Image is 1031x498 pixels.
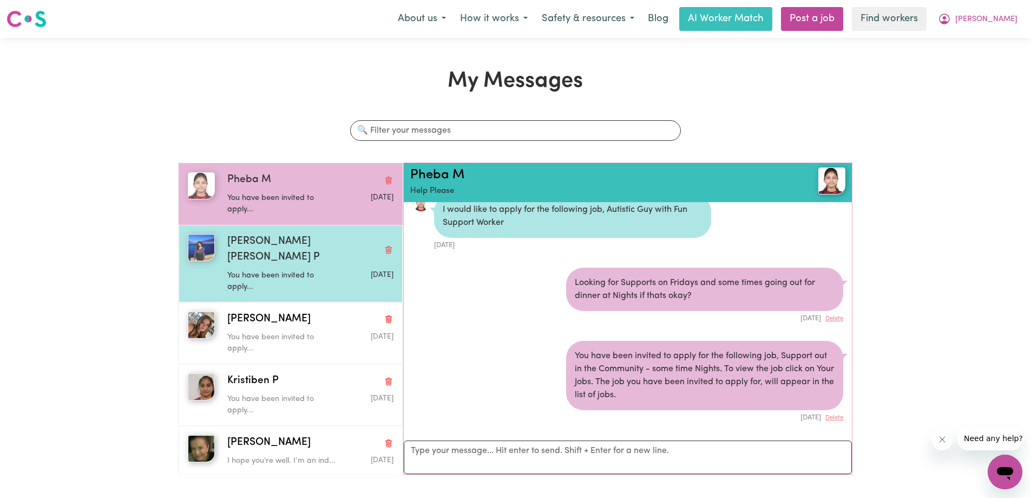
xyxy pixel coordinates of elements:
a: View Pheba M's profile [412,195,430,212]
a: AI Worker Match [679,7,772,31]
p: I hope you're well. I’m an ind... [227,455,338,467]
button: Delete conversation [384,243,393,257]
img: Kristiben P [188,373,215,400]
div: You have been invited to apply for the following job, Support out in the Community - some time Ni... [566,341,843,410]
h1: My Messages [178,68,852,94]
span: Message sent on September 0, 2025 [371,395,393,402]
p: You have been invited to apply... [227,270,338,293]
span: [PERSON_NAME] [227,312,311,327]
img: Lucie D [188,312,215,339]
p: You have been invited to apply... [227,393,338,417]
div: [DATE] [434,238,711,250]
a: Pheba M [410,169,464,182]
button: Natasha B[PERSON_NAME]Delete conversationI hope you're well. I’m an ind...Message sent on Septemb... [179,426,402,476]
button: Lucie D[PERSON_NAME]Delete conversationYou have been invited to apply...Message sent on September... [179,302,402,364]
p: You have been invited to apply... [227,332,338,355]
span: Need any help? [6,8,65,16]
img: 50B1D80DFE28454BFC882FA0F292C40E_avatar_blob [412,195,430,212]
a: Find workers [852,7,927,31]
span: Kristiben P [227,373,279,389]
button: Delete [825,413,843,423]
button: Pheba MPheba MDelete conversationYou have been invited to apply...Message sent on September 4, 2025 [179,163,402,225]
button: How it works [453,8,535,30]
span: [PERSON_NAME] [PERSON_NAME] P [227,234,379,266]
input: 🔍 Filter your messages [350,120,681,141]
img: Sarah Jane P [188,234,215,261]
button: About us [391,8,453,30]
iframe: Close message [931,429,953,450]
a: Post a job [781,7,843,31]
a: Pheba M [773,167,845,195]
span: [PERSON_NAME] [955,14,1017,25]
img: Careseekers logo [6,9,47,29]
span: Message sent on September 0, 2025 [371,333,393,340]
div: I would like to apply for the following job, Autistic Guy with Fun Support Worker [434,195,711,238]
a: Careseekers logo [6,7,47,31]
button: Safety & resources [535,8,641,30]
div: Looking for Supports on Fridays and some times going out for dinner at Nights if thats okay? [566,268,843,311]
span: Pheba M [227,172,271,188]
p: You have been invited to apply... [227,192,338,216]
img: View Pheba M's profile [818,167,845,195]
button: My Account [931,8,1025,30]
button: Delete conversation [384,436,393,450]
button: Delete [825,314,843,324]
button: Kristiben PKristiben PDelete conversationYou have been invited to apply...Message sent on Septemb... [179,364,402,426]
img: Natasha B [188,435,215,462]
span: [PERSON_NAME] [227,435,311,451]
iframe: Message from company [957,426,1022,450]
button: Delete conversation [384,312,393,326]
button: Delete conversation [384,374,393,388]
span: Message sent on September 4, 2025 [371,194,393,201]
button: Sarah Jane P[PERSON_NAME] [PERSON_NAME] PDelete conversationYou have been invited to apply...Mess... [179,225,402,302]
span: Message sent on September 4, 2025 [371,457,393,464]
iframe: Button to launch messaging window [988,455,1022,489]
div: [DATE] [566,311,843,324]
a: Blog [641,7,675,31]
span: Message sent on September 0, 2025 [371,271,393,279]
button: Delete conversation [384,173,393,187]
p: Help Please [410,185,773,198]
img: Pheba M [188,172,215,199]
div: [DATE] [566,410,843,423]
